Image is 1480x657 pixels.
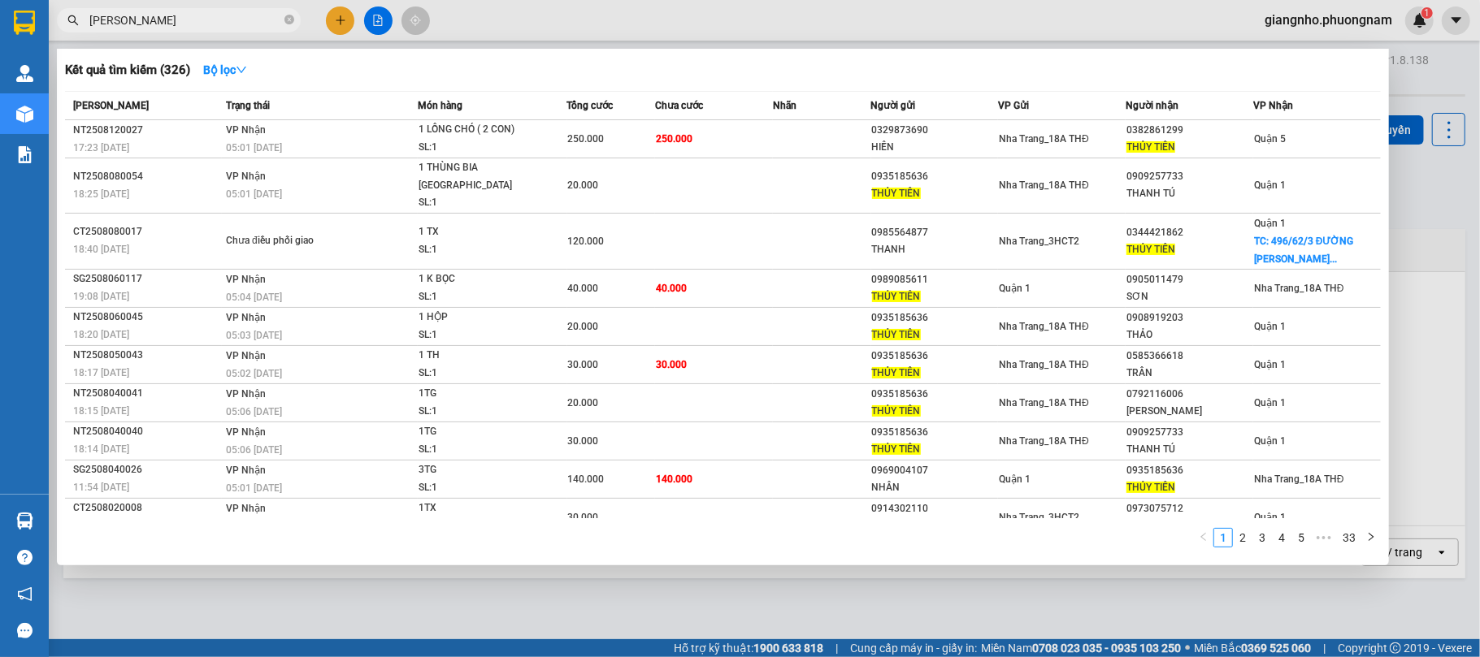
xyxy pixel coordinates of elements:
div: 0935185636 [872,348,998,365]
strong: Bộ lọc [203,63,247,76]
span: 250.000 [656,133,692,145]
div: 1TX [419,499,540,517]
div: SL: 1 [419,241,540,259]
span: 120.000 [568,236,605,247]
span: ••• [1311,528,1337,547]
span: 140.000 [656,473,692,485]
span: Quận 1 [1254,397,1286,408]
img: solution-icon [16,146,33,163]
span: Nha Trang_18A THĐ [1254,473,1344,485]
span: question-circle [17,550,33,565]
span: Món hàng [418,100,462,111]
div: [PERSON_NAME] [1126,403,1252,420]
li: 1 [1213,528,1233,547]
li: 33 [1337,528,1361,547]
span: 18:25 [DATE] [73,188,129,200]
span: THỦY TIÊN [1126,244,1175,255]
h3: Kết quả tìm kiếm ( 326 ) [65,62,190,79]
div: SƠN [1126,288,1252,305]
div: CT2508020008 [73,499,221,517]
div: 0792116006 [1126,386,1252,403]
div: THANH TÚ [1126,441,1252,458]
span: THỦY TIÊN [1126,482,1175,493]
span: right [1366,532,1376,542]
span: VP Nhận [226,350,266,361]
span: Chưa cước [655,100,703,111]
div: 0908919203 [1126,309,1252,326]
span: THỦY TIÊN [872,291,921,302]
span: VP Nhận [226,465,266,476]
li: 2 [1233,528,1252,547]
span: Quận 1 [1254,512,1286,523]
span: VP Nhận [226,426,266,438]
li: Previous Page [1194,528,1213,547]
span: THỦY TIÊN [872,188,921,199]
span: Nha Trang_18A THĐ [999,397,1089,408]
span: left [1199,532,1209,542]
img: warehouse-icon [16,65,33,82]
span: 05:02 [DATE] [226,368,282,379]
div: 0935185636 [872,309,998,326]
span: Nha Trang_18A THĐ [999,359,1089,370]
span: Quận 1 [1254,435,1286,447]
span: VP Nhận [226,171,266,182]
div: 3TG [419,461,540,479]
span: 05:04 [DATE] [226,292,282,303]
div: 1TG [419,423,540,441]
div: 0909257733 [1126,424,1252,441]
div: Chưa điều phối giao [226,232,348,250]
li: Next Page [1361,528,1381,547]
div: 0344421862 [1126,224,1252,241]
span: 30.000 [656,359,687,370]
div: 1 TX [419,223,540,241]
div: 0935185636 [1126,462,1252,479]
div: NT2508050043 [73,347,221,364]
div: TRÂN [1126,365,1252,382]
div: NHÂN [872,479,998,496]
span: search [67,15,79,26]
span: Quận 1 [999,283,1031,294]
span: notification [17,586,33,602]
div: SG2508060117 [73,270,221,287]
span: Nhãn [773,100,796,111]
div: 0935185636 [872,424,998,441]
span: 40.000 [656,283,687,294]
span: TC: 496/62/3 ĐƯỜNG [PERSON_NAME]... [1254,236,1354,265]
span: close-circle [284,15,294,24]
span: THỦY TIÊN [872,443,921,455]
div: HIỀN [872,139,998,156]
div: NT2508040040 [73,423,221,440]
span: VP Nhận [226,388,266,400]
li: 4 [1272,528,1291,547]
span: VP Nhận [226,312,266,323]
div: SL: 1 [419,479,540,497]
span: Nha Trang_18A THĐ [1254,283,1344,294]
span: Quận 1 [1254,179,1286,191]
div: SL: 1 [419,326,540,344]
span: VP Nhận [226,124,266,136]
span: Tổng cước [567,100,614,111]
div: SL: 1 [419,365,540,383]
span: VP Nhận [226,274,266,285]
span: THỦY TIÊN [872,405,921,417]
div: THẢO [1126,326,1252,344]
span: down [236,64,247,76]
span: THỦY TIÊN [872,329,921,340]
span: close-circle [284,13,294,28]
span: 18:20 [DATE] [73,329,129,340]
div: 0905011479 [1126,271,1252,288]
span: Trạng thái [226,100,270,111]
span: 18:17 [DATE] [73,367,129,378]
div: SL: 1 [419,194,540,212]
div: THANH [872,241,998,258]
a: 2 [1234,529,1252,547]
span: 18:14 [DATE] [73,443,129,455]
button: right [1361,528,1381,547]
div: 1 K BỌC [419,270,540,288]
span: Quận 1 [1254,321,1286,332]
span: Người gửi [871,100,916,111]
span: Nha Trang_18A THĐ [999,179,1089,191]
span: 20.000 [568,321,599,332]
span: 20.000 [568,397,599,408]
div: 0969004107 [872,462,998,479]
